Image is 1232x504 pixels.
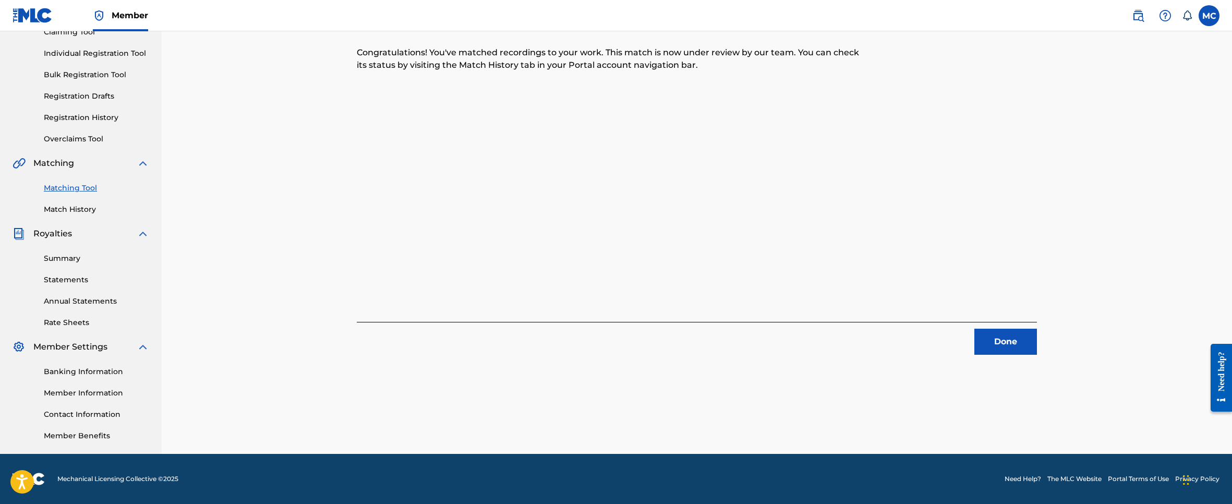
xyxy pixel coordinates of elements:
[1159,9,1171,22] img: help
[44,296,149,307] a: Annual Statements
[1203,335,1232,419] iframe: Resource Center
[13,157,26,170] img: Matching
[33,157,74,170] span: Matching
[1183,464,1189,496] div: Drag
[13,473,45,485] img: logo
[112,9,148,21] span: Member
[57,474,178,484] span: Mechanical Licensing Collective © 2025
[44,91,149,102] a: Registration Drafts
[44,27,149,38] a: Claiming Tool
[974,329,1037,355] button: Done
[93,9,105,22] img: Top Rightsholder
[13,8,53,23] img: MLC Logo
[1132,9,1144,22] img: search
[1005,474,1041,484] a: Need Help?
[1108,474,1169,484] a: Portal Terms of Use
[1199,5,1219,26] div: User Menu
[1128,5,1149,26] a: Public Search
[13,227,25,240] img: Royalties
[1155,5,1176,26] div: Help
[1047,474,1102,484] a: The MLC Website
[44,183,149,194] a: Matching Tool
[1180,454,1232,504] iframe: Chat Widget
[1175,474,1219,484] a: Privacy Policy
[137,227,149,240] img: expand
[44,204,149,215] a: Match History
[1182,10,1192,21] div: Notifications
[44,366,149,377] a: Banking Information
[44,69,149,80] a: Bulk Registration Tool
[44,409,149,420] a: Contact Information
[33,227,72,240] span: Royalties
[44,274,149,285] a: Statements
[44,112,149,123] a: Registration History
[33,341,107,353] span: Member Settings
[44,430,149,441] a: Member Benefits
[44,253,149,264] a: Summary
[44,134,149,145] a: Overclaims Tool
[137,341,149,353] img: expand
[357,46,867,71] p: Congratulations! You've matched recordings to your work. This match is now under review by our te...
[137,157,149,170] img: expand
[44,388,149,399] a: Member Information
[44,48,149,59] a: Individual Registration Tool
[13,341,25,353] img: Member Settings
[44,317,149,328] a: Rate Sheets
